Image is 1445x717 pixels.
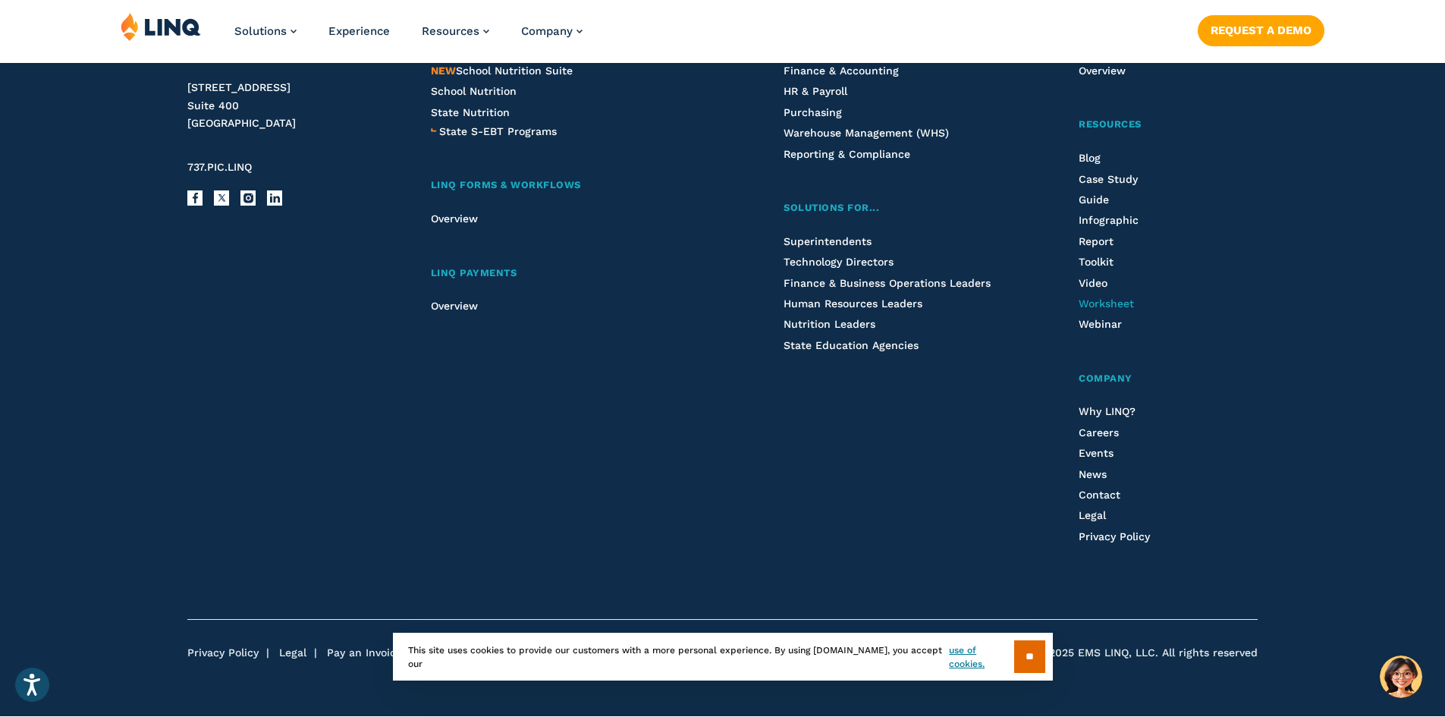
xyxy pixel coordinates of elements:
[431,300,478,312] a: Overview
[1079,373,1132,384] span: Company
[431,64,573,77] a: NEWSchool Nutrition Suite
[1198,15,1324,46] a: Request a Demo
[784,235,872,247] a: Superintendents
[1079,214,1139,226] a: Infographic
[784,106,842,118] a: Purchasing
[1079,173,1138,185] a: Case Study
[1380,656,1422,698] button: Hello, have a question? Let’s chat.
[949,643,1013,671] a: use of cookies.
[1079,277,1107,289] a: Video
[1079,318,1122,330] a: Webinar
[279,646,306,659] a: Legal
[1079,256,1114,268] a: Toolkit
[1079,405,1136,417] a: Why LINQ?
[1079,426,1119,439] a: Careers
[1198,12,1324,46] nav: Button Navigation
[1079,64,1126,77] a: Overview
[1079,118,1142,130] span: Resources
[521,24,573,38] span: Company
[187,190,203,206] a: Facebook
[267,190,282,206] a: LinkedIn
[1079,117,1257,133] a: Resources
[784,256,894,268] a: Technology Directors
[431,178,705,193] a: LINQ Forms & Workflows
[240,190,256,206] a: Instagram
[784,127,949,139] a: Warehouse Management (WHS)
[328,24,390,38] a: Experience
[187,161,252,173] span: 737.PIC.LINQ
[1079,152,1101,164] a: Blog
[521,24,583,38] a: Company
[431,266,705,281] a: LINQ Payments
[327,646,402,659] a: Pay an Invoice
[1079,509,1106,521] a: Legal
[784,339,919,351] a: State Education Agencies
[431,64,456,77] span: NEW
[431,85,517,97] a: School Nutrition
[1079,447,1114,459] a: Events
[121,12,201,41] img: LINQ | K‑12 Software
[784,64,899,77] a: Finance & Accounting
[422,24,479,38] span: Resources
[1041,646,1258,661] span: ©2025 EMS LINQ, LLC. All rights reserved
[214,190,229,206] a: X
[784,148,910,160] span: Reporting & Compliance
[393,633,1053,681] div: This site uses cookies to provide our customers with a more personal experience. By using [DOMAIN...
[431,212,478,225] a: Overview
[1079,468,1107,480] a: News
[431,179,581,190] span: LINQ Forms & Workflows
[1079,530,1150,542] a: Privacy Policy
[234,24,297,38] a: Solutions
[1079,371,1257,387] a: Company
[187,79,394,133] address: [STREET_ADDRESS] Suite 400 [GEOGRAPHIC_DATA]
[431,267,517,278] span: LINQ Payments
[422,24,489,38] a: Resources
[439,123,557,140] a: State S-EBT Programs
[784,318,875,330] a: Nutrition Leaders
[431,64,573,77] span: School Nutrition Suite
[234,12,583,62] nav: Primary Navigation
[234,24,287,38] span: Solutions
[784,277,991,289] a: Finance & Business Operations Leaders
[1079,193,1109,206] a: Guide
[784,85,847,97] a: HR & Payroll
[1079,235,1114,247] a: Report
[431,106,510,118] a: State Nutrition
[784,297,922,310] a: Human Resources Leaders
[439,125,557,137] span: State S-EBT Programs
[187,646,259,659] a: Privacy Policy
[1079,489,1120,501] a: Contact
[1079,297,1134,310] a: Worksheet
